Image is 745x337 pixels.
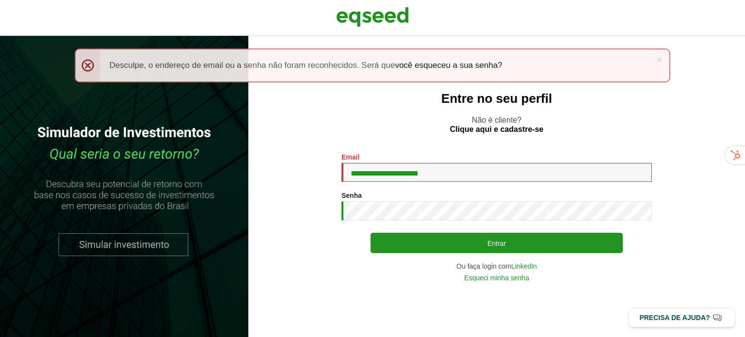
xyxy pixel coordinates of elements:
a: LinkedIn [511,263,537,270]
img: EqSeed Logo [336,5,409,29]
a: Esqueci minha senha [464,274,529,281]
label: Email [341,154,359,160]
div: Desculpe, o endereço de email ou a senha não foram reconhecidos. Será que [75,48,671,82]
button: Entrar [371,233,623,253]
label: Senha [341,192,362,199]
a: você esqueceu a sua senha? [395,61,502,69]
h2: Entre no seu perfil [268,92,726,106]
p: Não é cliente? [268,115,726,134]
a: × [656,54,662,64]
div: Ou faça login com [341,263,652,270]
a: Clique aqui e cadastre-se [450,126,544,133]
